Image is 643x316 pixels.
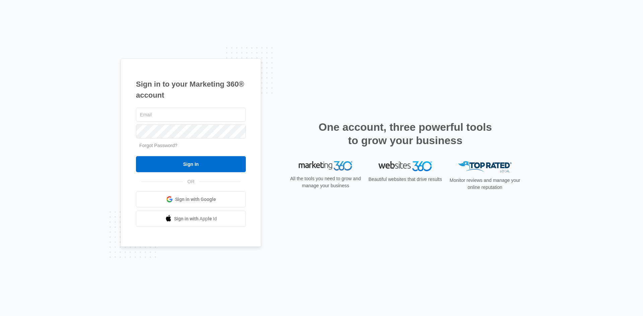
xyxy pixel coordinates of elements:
[136,79,246,101] h1: Sign in to your Marketing 360® account
[368,176,443,183] p: Beautiful websites that drive results
[316,120,494,147] h2: One account, three powerful tools to grow your business
[447,177,522,191] p: Monitor reviews and manage your online reputation
[288,175,363,189] p: All the tools you need to grow and manage your business
[136,156,246,172] input: Sign In
[139,143,177,148] a: Forgot Password?
[136,211,246,227] a: Sign in with Apple Id
[183,178,199,185] span: OR
[299,161,352,171] img: Marketing 360
[136,191,246,207] a: Sign in with Google
[174,215,217,222] span: Sign in with Apple Id
[458,161,512,172] img: Top Rated Local
[136,108,246,122] input: Email
[175,196,216,203] span: Sign in with Google
[378,161,432,171] img: Websites 360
